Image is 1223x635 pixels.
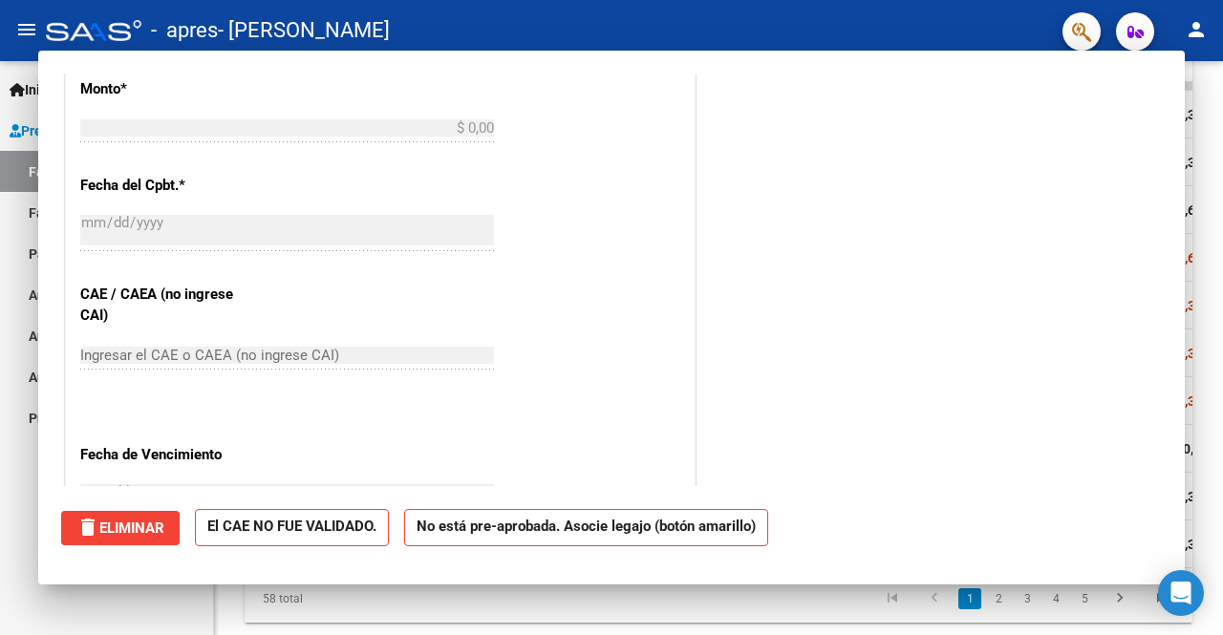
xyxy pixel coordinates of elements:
li: page 4 [1041,582,1070,615]
a: go to previous page [916,588,953,609]
li: page 2 [984,582,1013,615]
strong: El CAE NO FUE VALIDADO. [195,509,389,546]
a: 3 [1016,588,1039,609]
strong: No está pre-aprobada. Asocie legajo (botón amarillo) [404,509,768,546]
a: go to next page [1102,588,1138,609]
a: 4 [1044,588,1067,609]
p: CAE / CAEA (no ingrese CAI) [80,284,260,327]
span: - [PERSON_NAME] [218,10,390,52]
p: Fecha del Cpbt. [80,175,260,197]
a: 5 [1073,588,1096,609]
span: Prestadores / Proveedores [10,120,183,141]
span: Inicio [10,79,58,100]
a: 2 [987,588,1010,609]
p: Monto [80,78,260,100]
button: Eliminar [61,511,180,545]
p: Fecha de Vencimiento [80,444,260,466]
mat-icon: delete [76,516,99,539]
div: 58 total [245,575,431,623]
li: page 1 [955,582,984,615]
mat-icon: menu [15,18,38,41]
span: - apres [151,10,218,52]
li: page 3 [1013,582,1041,615]
li: page 5 [1070,582,1099,615]
span: Eliminar [76,519,164,537]
a: 1 [958,588,981,609]
a: go to last page [1144,588,1180,609]
a: go to first page [874,588,911,609]
mat-icon: person [1185,18,1208,41]
div: Open Intercom Messenger [1158,570,1204,616]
